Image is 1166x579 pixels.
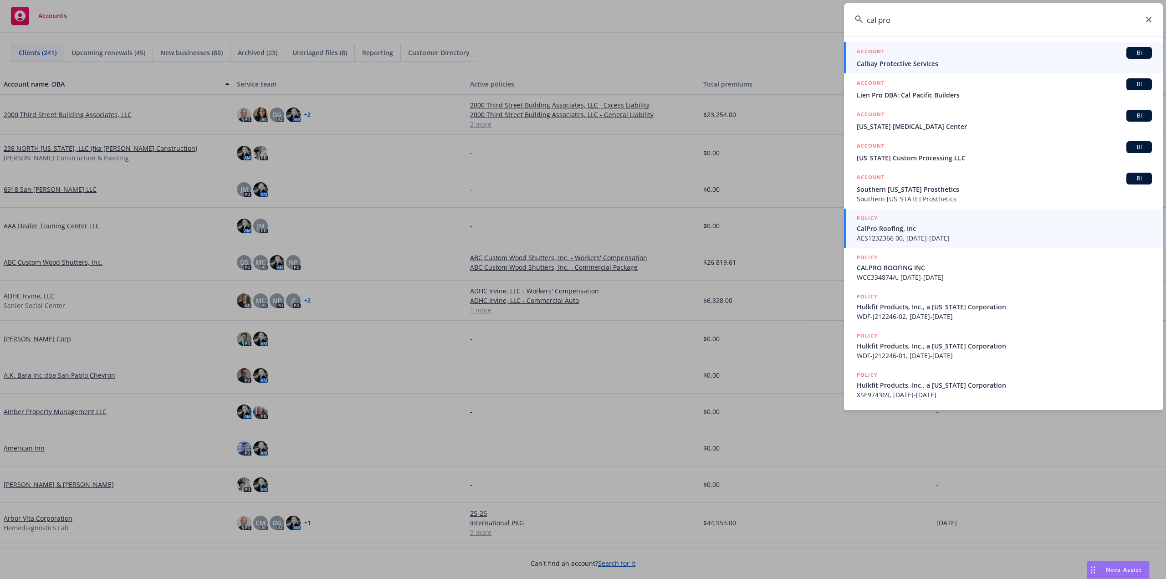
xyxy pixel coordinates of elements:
span: Hulkfit Products, Inc., a [US_STATE] Corporation [857,341,1152,351]
span: CalPro Roofing, Inc [857,224,1152,233]
span: BI [1130,112,1148,120]
span: BI [1130,143,1148,151]
h5: POLICY [857,253,878,262]
a: POLICYHulkfit Products, Inc., a [US_STATE] CorporationWDF-J212246-01, [DATE]-[DATE] [844,326,1163,365]
div: Drag to move [1087,561,1099,579]
span: [US_STATE] Custom Processing LLC [857,153,1152,163]
a: POLICYHulkfit Products, Inc., a [US_STATE] CorporationXSE974369, [DATE]-[DATE] [844,365,1163,405]
span: Hulkfit Products, Inc., a [US_STATE] Corporation [857,302,1152,312]
a: POLICYHulkfit Products, Inc., a [US_STATE] CorporationWDF-J212246-02, [DATE]-[DATE] [844,287,1163,326]
span: AES1232366 00, [DATE]-[DATE] [857,233,1152,243]
h5: POLICY [857,292,878,301]
span: Southern [US_STATE] Prosthetics [857,184,1152,194]
span: Southern [US_STATE] Prosthetics [857,194,1152,204]
h5: POLICY [857,331,878,340]
h5: ACCOUNT [857,110,885,121]
input: Search... [844,3,1163,36]
span: Lien Pro DBA: Cal Pacific Builders [857,90,1152,100]
a: POLICYCALPRO ROOFING INCWCC334874A, [DATE]-[DATE] [844,248,1163,287]
h5: ACCOUNT [857,78,885,89]
a: ACCOUNTBI[US_STATE] Custom Processing LLC [844,136,1163,168]
span: Calbay Protective Services [857,59,1152,68]
span: WDF-J212246-02, [DATE]-[DATE] [857,312,1152,321]
span: WDF-J212246-01, [DATE]-[DATE] [857,351,1152,360]
span: Nova Assist [1106,566,1142,574]
span: BI [1130,174,1148,183]
span: BI [1130,49,1148,57]
button: Nova Assist [1087,561,1150,579]
h5: ACCOUNT [857,141,885,152]
h5: ACCOUNT [857,47,885,58]
h5: POLICY [857,214,878,223]
span: XSE974369, [DATE]-[DATE] [857,390,1152,400]
span: BI [1130,80,1148,88]
a: ACCOUNTBISouthern [US_STATE] ProstheticsSouthern [US_STATE] Prosthetics [844,168,1163,209]
a: POLICYCalPro Roofing, IncAES1232366 00, [DATE]-[DATE] [844,209,1163,248]
h5: POLICY [857,370,878,379]
a: ACCOUNTBILien Pro DBA: Cal Pacific Builders [844,73,1163,105]
h5: ACCOUNT [857,173,885,184]
span: WCC334874A, [DATE]-[DATE] [857,272,1152,282]
a: ACCOUNTBI[US_STATE] [MEDICAL_DATA] Center [844,105,1163,136]
span: CALPRO ROOFING INC [857,263,1152,272]
a: ACCOUNTBICalbay Protective Services [844,42,1163,73]
span: [US_STATE] [MEDICAL_DATA] Center [857,122,1152,131]
span: Hulkfit Products, Inc., a [US_STATE] Corporation [857,380,1152,390]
